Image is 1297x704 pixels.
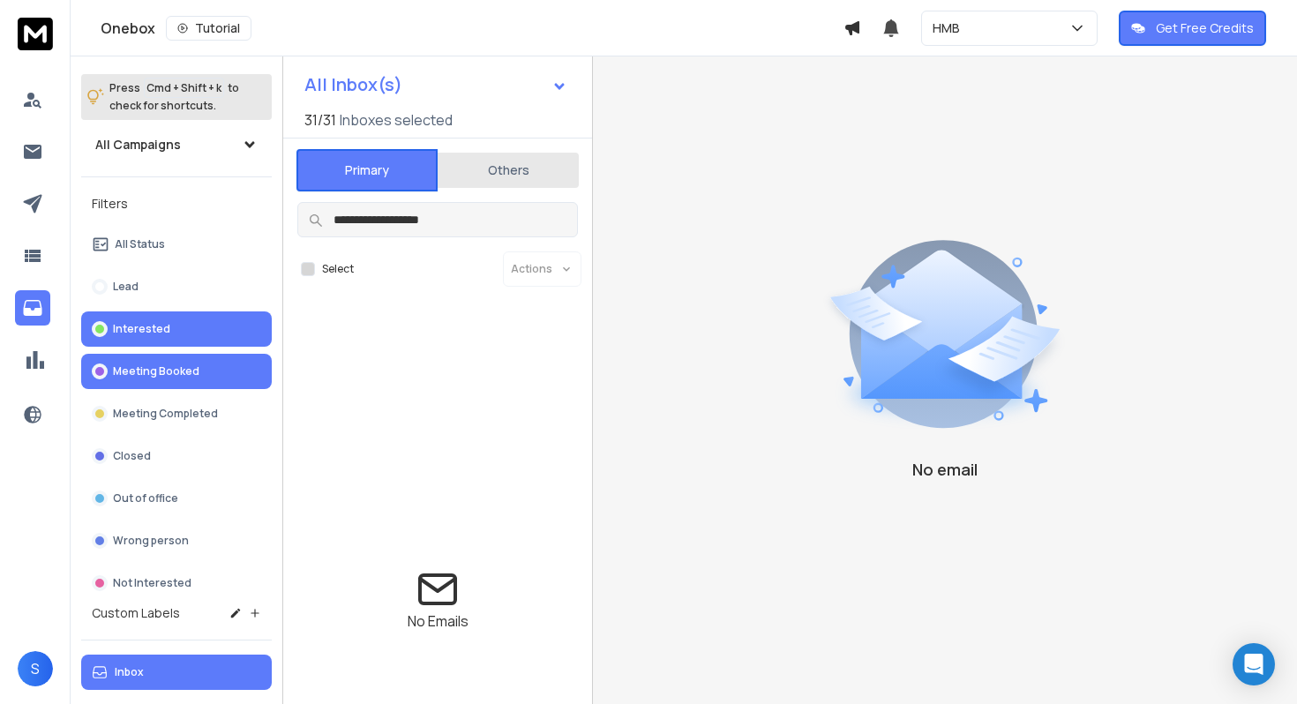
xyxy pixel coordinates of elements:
[1119,11,1266,46] button: Get Free Credits
[1233,643,1275,685] div: Open Intercom Messenger
[113,449,151,463] p: Closed
[81,269,272,304] button: Lead
[408,610,469,632] p: No Emails
[81,127,272,162] button: All Campaigns
[109,79,239,115] p: Press to check for shortcuts.
[290,67,581,102] button: All Inbox(s)
[113,534,189,548] p: Wrong person
[101,16,843,41] div: Onebox
[81,438,272,474] button: Closed
[304,109,336,131] span: 31 / 31
[113,491,178,506] p: Out of office
[92,604,180,622] h3: Custom Labels
[144,78,224,98] span: Cmd + Shift + k
[166,16,251,41] button: Tutorial
[95,136,181,154] h1: All Campaigns
[1156,19,1254,37] p: Get Free Credits
[81,655,272,690] button: Inbox
[81,311,272,347] button: Interested
[18,651,53,686] button: S
[81,565,272,601] button: Not Interested
[113,364,199,378] p: Meeting Booked
[438,151,579,190] button: Others
[81,523,272,558] button: Wrong person
[113,407,218,421] p: Meeting Completed
[115,665,144,679] p: Inbox
[912,457,978,482] p: No email
[304,76,402,94] h1: All Inbox(s)
[81,191,272,216] h3: Filters
[81,227,272,262] button: All Status
[933,19,967,37] p: HMB
[296,149,438,191] button: Primary
[113,576,191,590] p: Not Interested
[81,354,272,389] button: Meeting Booked
[115,237,165,251] p: All Status
[81,396,272,431] button: Meeting Completed
[113,280,139,294] p: Lead
[340,109,453,131] h3: Inboxes selected
[113,322,170,336] p: Interested
[322,262,354,276] label: Select
[81,481,272,516] button: Out of office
